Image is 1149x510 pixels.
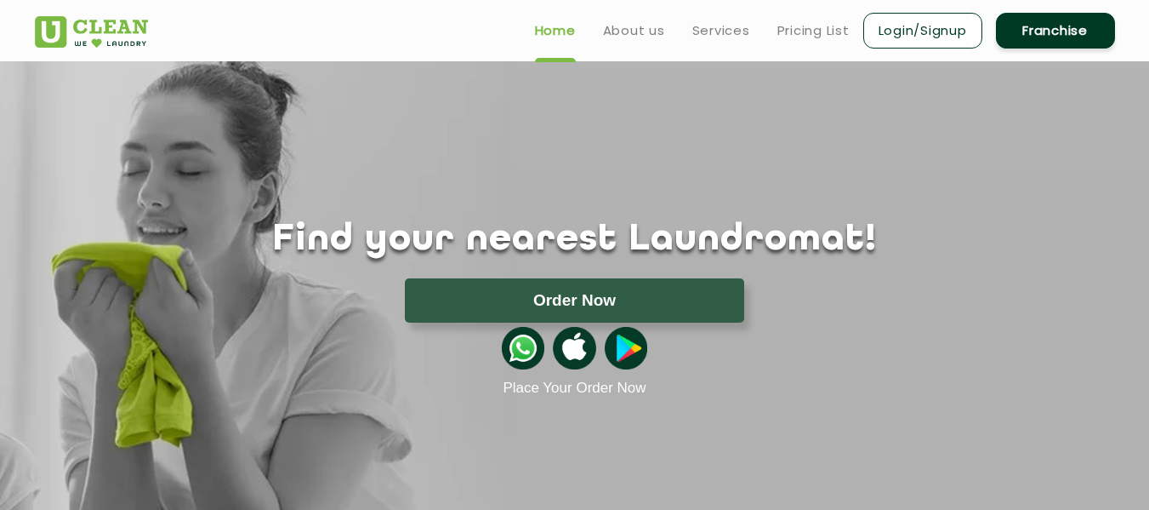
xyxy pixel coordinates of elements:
[405,278,744,323] button: Order Now
[603,20,665,41] a: About us
[605,327,647,370] img: playstoreicon.png
[22,219,1128,261] h1: Find your nearest Laundromat!
[996,13,1115,49] a: Franchise
[553,327,595,370] img: apple-icon.png
[502,327,544,370] img: whatsappicon.png
[35,16,148,48] img: UClean Laundry and Dry Cleaning
[503,380,646,397] a: Place Your Order Now
[535,20,576,41] a: Home
[777,20,850,41] a: Pricing List
[863,13,982,49] a: Login/Signup
[692,20,750,41] a: Services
